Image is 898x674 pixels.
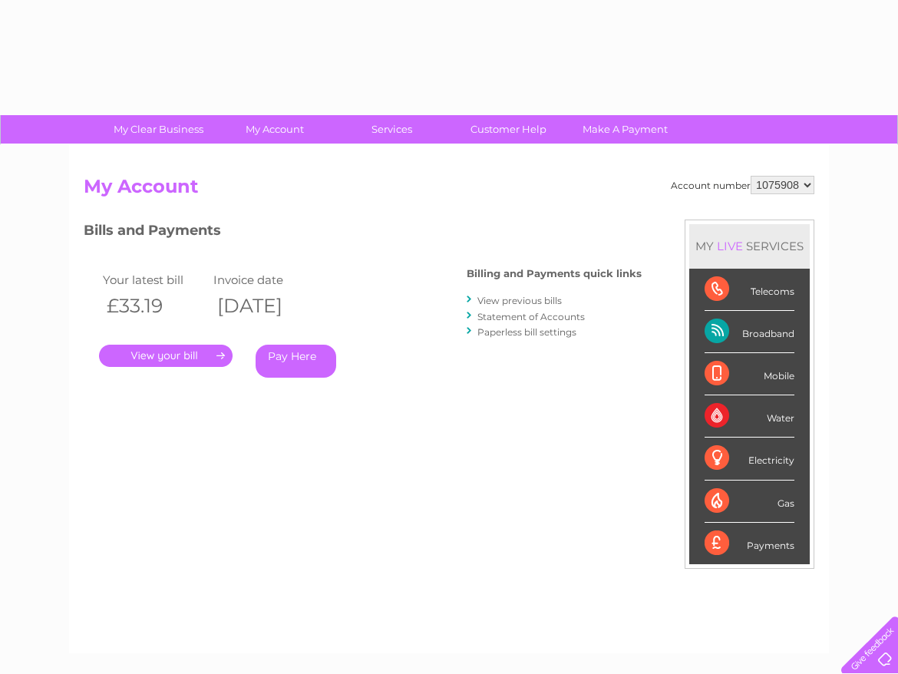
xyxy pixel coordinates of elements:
[95,115,222,144] a: My Clear Business
[705,353,794,395] div: Mobile
[477,295,562,306] a: View previous bills
[562,115,688,144] a: Make A Payment
[477,311,585,322] a: Statement of Accounts
[705,481,794,523] div: Gas
[445,115,572,144] a: Customer Help
[714,239,746,253] div: LIVE
[210,269,320,290] td: Invoice date
[84,220,642,246] h3: Bills and Payments
[705,523,794,564] div: Payments
[99,290,210,322] th: £33.19
[210,290,320,322] th: [DATE]
[477,326,576,338] a: Paperless bill settings
[467,268,642,279] h4: Billing and Payments quick links
[99,345,233,367] a: .
[705,269,794,311] div: Telecoms
[705,438,794,480] div: Electricity
[705,311,794,353] div: Broadband
[99,269,210,290] td: Your latest bill
[84,176,814,205] h2: My Account
[328,115,455,144] a: Services
[689,224,810,268] div: MY SERVICES
[705,395,794,438] div: Water
[212,115,338,144] a: My Account
[256,345,336,378] a: Pay Here
[671,176,814,194] div: Account number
